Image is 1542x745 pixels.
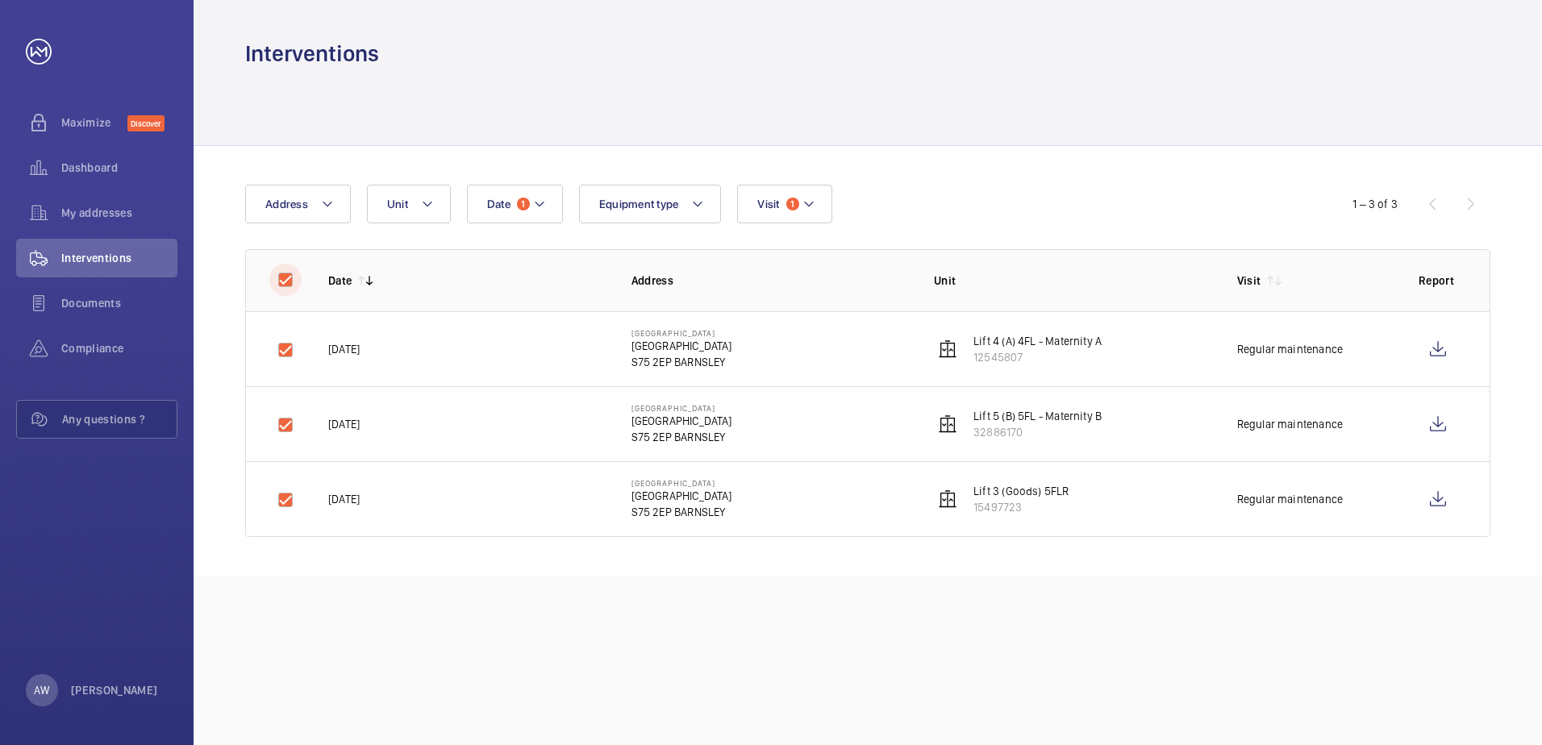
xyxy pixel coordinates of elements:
[1237,273,1261,289] p: Visit
[973,483,1069,499] p: Lift 3 (Goods) 5FLR
[1419,273,1457,289] p: Report
[367,185,451,223] button: Unit
[1237,416,1343,432] div: Regular maintenance
[517,198,530,210] span: 1
[631,429,732,445] p: S75 2EP BARNSLEY
[631,273,909,289] p: Address
[1237,341,1343,357] div: Regular maintenance
[245,185,351,223] button: Address
[61,205,177,221] span: My addresses
[265,198,308,210] span: Address
[61,114,127,131] span: Maximize
[938,489,957,509] img: elevator.svg
[938,414,957,434] img: elevator.svg
[1352,196,1398,212] div: 1 – 3 of 3
[579,185,722,223] button: Equipment type
[973,424,1102,440] p: 32886170
[631,504,732,520] p: S75 2EP BARNSLEY
[61,160,177,176] span: Dashboard
[328,416,360,432] p: [DATE]
[938,339,957,359] img: elevator.svg
[631,478,732,488] p: [GEOGRAPHIC_DATA]
[1237,491,1343,507] div: Regular maintenance
[245,39,379,69] h1: Interventions
[599,198,679,210] span: Equipment type
[61,295,177,311] span: Documents
[973,333,1102,349] p: Lift 4 (A) 4FL - Maternity A
[631,403,732,413] p: [GEOGRAPHIC_DATA]
[973,408,1102,424] p: Lift 5 (B) 5FL - Maternity B
[973,349,1102,365] p: 12545807
[631,413,732,429] p: [GEOGRAPHIC_DATA]
[328,273,352,289] p: Date
[127,115,165,131] span: Discover
[62,411,177,427] span: Any questions ?
[328,491,360,507] p: [DATE]
[631,338,732,354] p: [GEOGRAPHIC_DATA]
[34,682,49,698] p: AW
[631,488,732,504] p: [GEOGRAPHIC_DATA]
[467,185,563,223] button: Date1
[631,354,732,370] p: S75 2EP BARNSLEY
[71,682,158,698] p: [PERSON_NAME]
[973,499,1069,515] p: 15497723
[757,198,779,210] span: Visit
[487,198,511,210] span: Date
[934,273,1211,289] p: Unit
[61,250,177,266] span: Interventions
[786,198,799,210] span: 1
[387,198,408,210] span: Unit
[328,341,360,357] p: [DATE]
[631,328,732,338] p: [GEOGRAPHIC_DATA]
[61,340,177,356] span: Compliance
[737,185,831,223] button: Visit1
